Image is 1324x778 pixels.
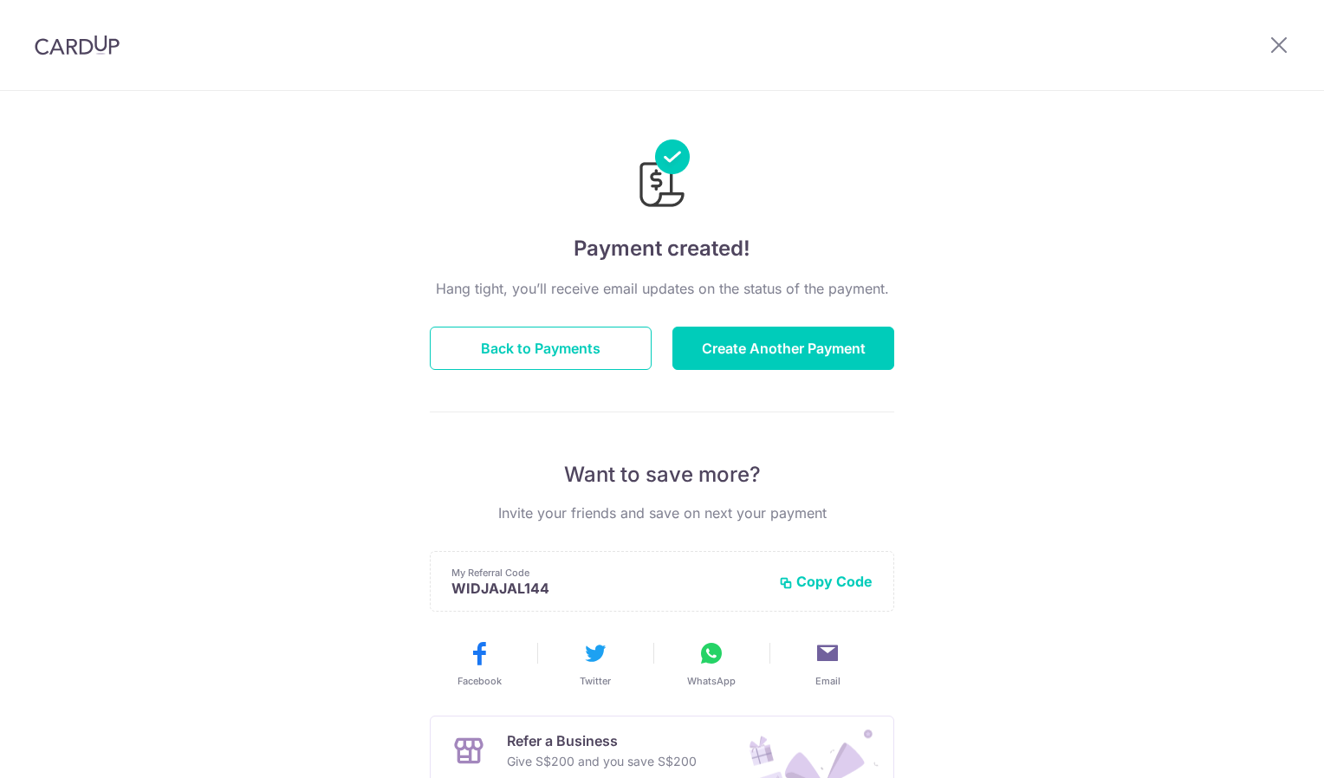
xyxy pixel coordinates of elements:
[507,751,697,772] p: Give S$200 and you save S$200
[634,139,690,212] img: Payments
[507,730,697,751] p: Refer a Business
[430,461,894,489] p: Want to save more?
[430,327,652,370] button: Back to Payments
[458,674,502,688] span: Facebook
[660,639,763,688] button: WhatsApp
[430,502,894,523] p: Invite your friends and save on next your payment
[580,674,611,688] span: Twitter
[35,35,120,55] img: CardUp
[687,674,736,688] span: WhatsApp
[451,580,765,597] p: WIDJAJAL144
[776,639,879,688] button: Email
[815,674,840,688] span: Email
[544,639,646,688] button: Twitter
[430,278,894,299] p: Hang tight, you’ll receive email updates on the status of the payment.
[779,573,873,590] button: Copy Code
[451,566,765,580] p: My Referral Code
[672,327,894,370] button: Create Another Payment
[430,233,894,264] h4: Payment created!
[428,639,530,688] button: Facebook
